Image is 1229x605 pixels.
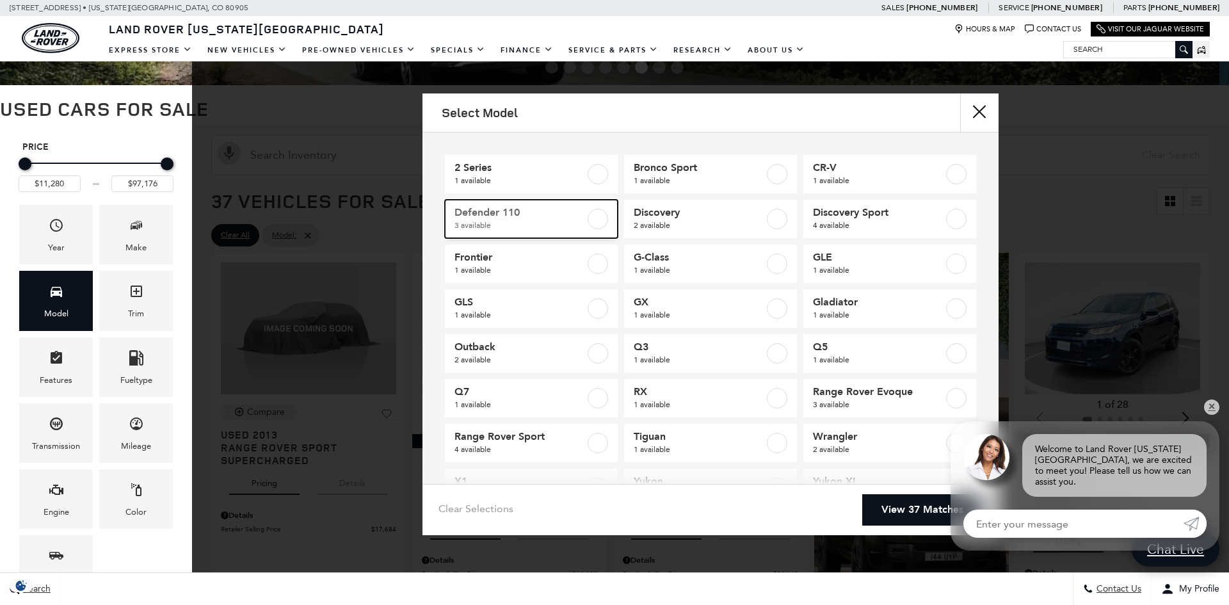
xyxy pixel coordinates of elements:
a: [STREET_ADDRESS] • [US_STATE][GEOGRAPHIC_DATA], CO 80905 [10,3,248,12]
span: GLE [813,251,944,264]
a: GX1 available [624,289,797,328]
span: Tiguan [634,430,764,443]
span: 3 available [813,398,944,411]
span: Model [49,280,64,307]
img: Opt-Out Icon [6,579,36,592]
div: ModelModel [19,271,93,330]
div: EngineEngine [19,469,93,529]
div: Color [125,505,147,519]
span: 3 available [454,219,585,232]
span: GLS [454,296,585,309]
div: Year [48,241,65,255]
span: 1 available [813,353,944,366]
a: Tiguan1 available [624,424,797,462]
div: Fueltype [120,373,152,387]
span: 1 available [634,309,764,321]
a: Discovery2 available [624,200,797,238]
a: RX1 available [624,379,797,417]
div: BodystyleBodystyle [19,535,93,595]
span: Discovery Sport [813,206,944,219]
span: 1 available [813,264,944,277]
a: Research [666,39,740,61]
a: Defender 1103 available [445,200,618,238]
span: Transmission [49,413,64,439]
a: Contact Us [1025,24,1081,34]
a: CR-V1 available [803,155,976,193]
a: Frontier1 available [445,245,618,283]
span: Wrangler [813,430,944,443]
span: 2 available [634,219,764,232]
span: 1 available [454,174,585,187]
span: X1 [454,475,585,488]
span: 4 available [813,219,944,232]
a: GLE1 available [803,245,976,283]
span: Parts [1123,3,1146,12]
section: Click to Open Cookie Consent Modal [6,579,36,592]
input: Minimum [19,175,81,192]
img: Land Rover [22,23,79,53]
h2: Select Model [442,106,518,120]
span: My Profile [1174,584,1219,595]
span: Discovery [634,206,764,219]
div: Make [125,241,147,255]
span: Bodystyle [49,545,64,571]
div: Price [19,153,173,192]
a: Hours & Map [954,24,1015,34]
a: Discovery Sport4 available [803,200,976,238]
div: FeaturesFeatures [19,337,93,397]
span: Outback [454,341,585,353]
span: Make [129,214,144,241]
span: Q5 [813,341,944,353]
span: Land Rover [US_STATE][GEOGRAPHIC_DATA] [109,21,384,36]
a: Yukon1 available [624,469,797,507]
a: Visit Our Jaguar Website [1096,24,1204,34]
div: MakeMake [99,205,173,264]
a: Service & Parts [561,39,666,61]
span: Sales [881,3,904,12]
a: Yukon XL1 available [803,469,976,507]
span: RX [634,385,764,398]
a: [PHONE_NUMBER] [1148,3,1219,13]
a: New Vehicles [200,39,294,61]
a: View 37 Matches [862,494,983,526]
span: Features [49,347,64,373]
span: Service [999,3,1029,12]
a: Submit [1184,510,1207,538]
span: Defender 110 [454,206,585,219]
span: Bronco Sport [634,161,764,174]
span: Range Rover Sport [454,430,585,443]
span: 1 available [454,398,585,411]
div: Welcome to Land Rover [US_STATE][GEOGRAPHIC_DATA], we are excited to meet you! Please tell us how... [1022,434,1207,497]
nav: Main Navigation [101,39,812,61]
a: Pre-Owned Vehicles [294,39,423,61]
span: Color [129,479,144,505]
span: 1 available [634,398,764,411]
a: EXPRESS STORE [101,39,200,61]
span: Frontier [454,251,585,264]
span: Gladiator [813,296,944,309]
div: Minimum Price [19,157,31,170]
h5: Price [22,141,170,153]
span: 2 Series [454,161,585,174]
span: Contact Us [1093,584,1141,595]
span: Q3 [634,341,764,353]
div: Features [40,373,72,387]
a: Finance [493,39,561,61]
a: Clear Selections [438,503,513,518]
span: 1 available [454,309,585,321]
span: 4 available [454,443,585,456]
span: 1 available [813,174,944,187]
span: 2 available [454,353,585,366]
div: Trim [128,307,144,321]
span: Fueltype [129,347,144,373]
span: 1 available [454,264,585,277]
span: 1 available [634,174,764,187]
div: MileageMileage [99,403,173,463]
span: Year [49,214,64,241]
a: [PHONE_NUMBER] [906,3,977,13]
div: TransmissionTransmission [19,403,93,463]
div: Engine [44,505,69,519]
a: land-rover [22,23,79,53]
span: 1 available [634,353,764,366]
a: Specials [423,39,493,61]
